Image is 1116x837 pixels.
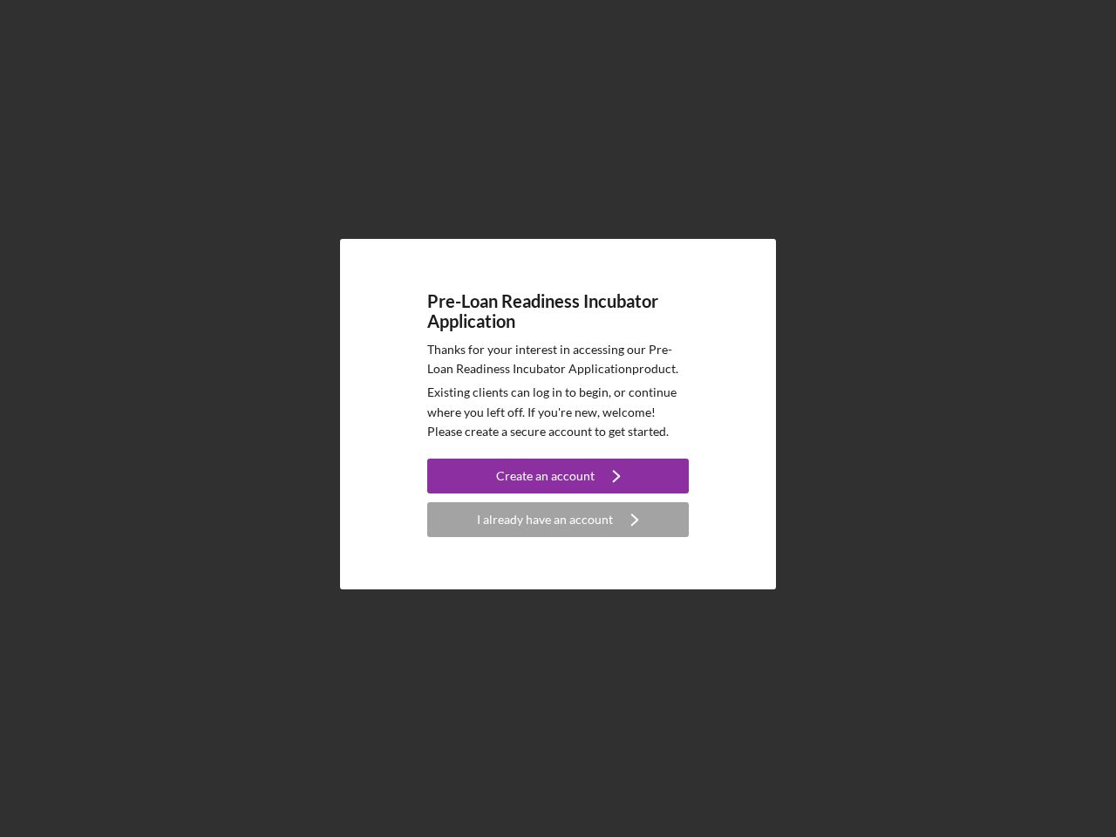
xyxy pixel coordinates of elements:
button: I already have an account [427,502,689,537]
div: I already have an account [477,502,613,537]
p: Existing clients can log in to begin, or continue where you left off. If you're new, welcome! Ple... [427,383,689,441]
a: Create an account [427,459,689,498]
h4: Pre-Loan Readiness Incubator Application [427,291,689,331]
div: Create an account [496,459,595,493]
p: Thanks for your interest in accessing our Pre-Loan Readiness Incubator Application product. [427,340,689,379]
button: Create an account [427,459,689,493]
